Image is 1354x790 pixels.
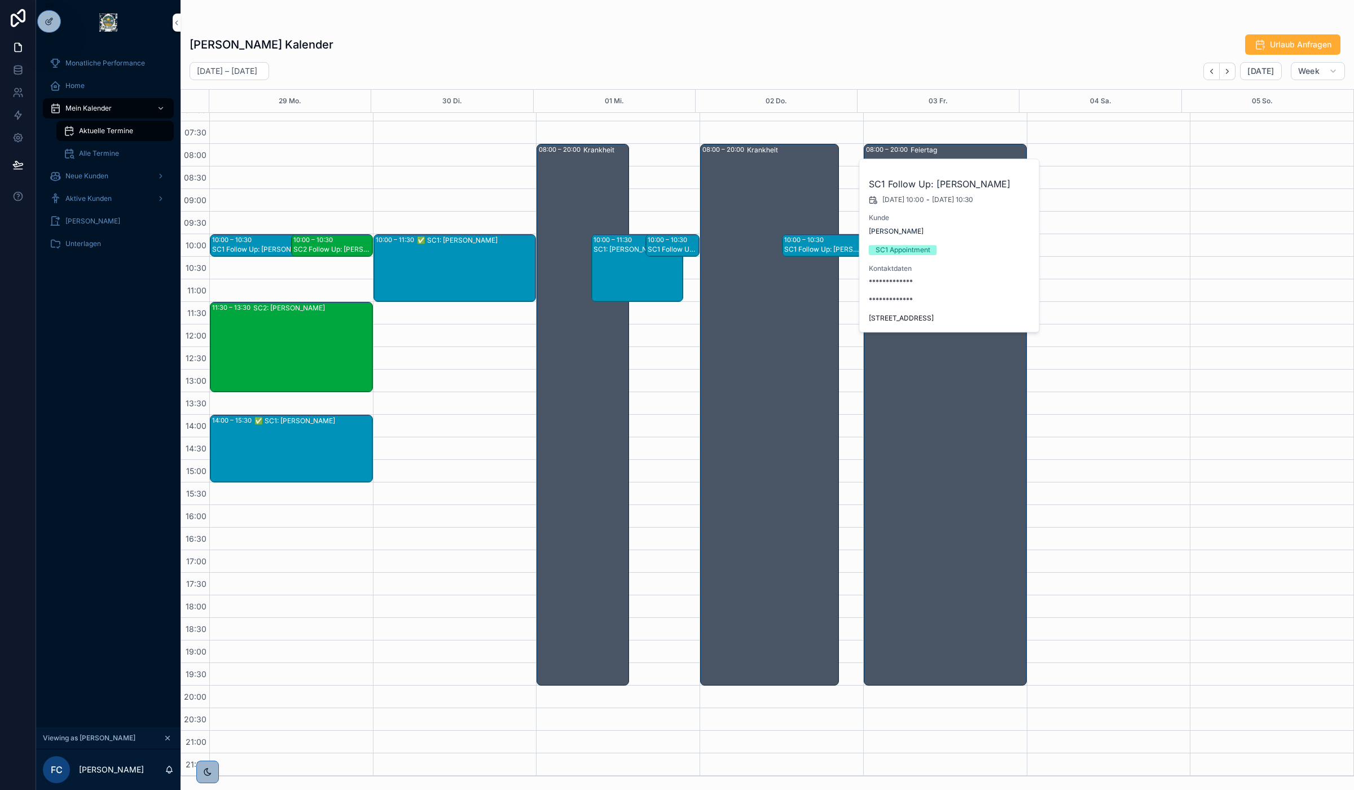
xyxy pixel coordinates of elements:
div: 10:00 – 10:30 [212,235,254,244]
div: 11:30 – 13:30 [212,303,253,312]
span: 07:00 [182,105,209,115]
a: Mein Kalender [43,98,174,118]
a: Alle Termine [56,143,174,164]
span: 13:00 [183,376,209,385]
a: Aktive Kunden [43,188,174,209]
a: [PERSON_NAME] [43,211,174,231]
span: FC [51,763,63,776]
div: SC2: [PERSON_NAME] [253,304,372,313]
span: 14:30 [183,444,209,453]
button: 04 Sa. [1090,90,1111,112]
span: 12:30 [183,353,209,363]
div: SC1 Follow Up: [PERSON_NAME] [784,245,862,254]
span: Aktuelle Termine [79,126,133,135]
span: 14:00 [183,421,209,431]
span: Home [65,81,85,90]
a: Home [43,76,174,96]
div: 08:00 – 20:00Krankheit [537,144,628,685]
span: Mein Kalender [65,104,112,113]
span: Kunde [869,213,1031,222]
span: 10:30 [183,263,209,273]
div: scrollable content [36,45,181,269]
span: 20:00 [181,692,209,701]
h1: [PERSON_NAME] Kalender [190,37,333,52]
div: 08:00 – 20:00Krankheit [701,144,838,685]
div: Feiertag [911,146,1026,155]
span: 10:00 [183,240,209,250]
div: SC1 Follow Up: [PERSON_NAME] [648,245,698,254]
span: - [926,195,930,204]
span: 08:00 [181,150,209,160]
div: 10:00 – 11:30✅ SC1: [PERSON_NAME] [374,235,536,301]
span: Neue Kunden [65,172,108,181]
div: 10:00 – 11:30 [376,235,417,244]
div: 08:00 – 20:00 [866,145,911,154]
a: Neue Kunden [43,166,174,186]
span: 15:30 [183,489,209,498]
span: 13:30 [183,398,209,408]
span: [DATE] 10:30 [932,195,973,204]
span: 09:00 [181,195,209,205]
span: 18:00 [183,602,209,611]
div: 01 Mi. [605,90,624,112]
button: 03 Fr. [929,90,948,112]
button: Back [1203,63,1220,80]
a: [PERSON_NAME] [869,227,924,236]
span: 07:30 [182,128,209,137]
span: 17:30 [183,579,209,589]
a: Unterlagen [43,234,174,254]
span: [DATE] [1247,66,1274,76]
span: 15:00 [183,466,209,476]
button: 30 Di. [442,90,462,112]
span: Kontaktdaten [869,264,1031,273]
div: 10:00 – 11:30 [594,235,635,244]
div: 08:00 – 20:00Feiertag [864,144,1026,685]
h2: SC1 Follow Up: [PERSON_NAME] [869,177,1031,191]
span: 12:00 [183,331,209,340]
span: 19:30 [183,669,209,679]
button: 29 Mo. [279,90,301,112]
img: App logo [99,14,117,32]
h2: [DATE] – [DATE] [197,65,257,77]
span: 16:30 [183,534,209,543]
span: Week [1298,66,1320,76]
span: 19:00 [183,647,209,656]
span: Monatliche Performance [65,59,145,68]
span: 16:00 [183,511,209,521]
span: 11:00 [184,286,209,295]
div: 10:00 – 10:30SC1 Follow Up: [PERSON_NAME] [210,235,348,256]
div: Krankheit [747,146,837,155]
div: 14:00 – 15:30 [212,416,254,425]
div: 10:00 – 10:30 [293,235,336,244]
span: Unterlagen [65,239,101,248]
button: Urlaub Anfragen [1245,34,1340,55]
span: Aktive Kunden [65,194,112,203]
p: [PERSON_NAME] [79,764,144,775]
div: 10:00 – 11:30SC1: [PERSON_NAME] [592,235,683,301]
button: 02 Do. [766,90,787,112]
span: [DATE] 10:00 [882,195,924,204]
div: SC1 Follow Up: [PERSON_NAME] [212,245,347,254]
span: 11:30 [184,308,209,318]
div: 10:00 – 10:30 [784,235,827,244]
span: [PERSON_NAME] [65,217,120,226]
div: 10:00 – 10:30SC1 Follow Up: [PERSON_NAME] [646,235,699,256]
div: 14:00 – 15:30✅ SC1: [PERSON_NAME] [210,415,372,482]
button: Next [1220,63,1236,80]
span: 20:30 [181,714,209,724]
div: ✅ SC1: [PERSON_NAME] [254,416,372,425]
span: 17:00 [183,556,209,566]
span: Alle Termine [79,149,119,158]
span: 21:00 [183,737,209,747]
span: 18:30 [183,624,209,634]
span: [STREET_ADDRESS] [869,314,1031,323]
span: 08:30 [181,173,209,182]
button: 05 So. [1252,90,1273,112]
a: Aktuelle Termine [56,121,174,141]
div: Krankheit [583,146,628,155]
